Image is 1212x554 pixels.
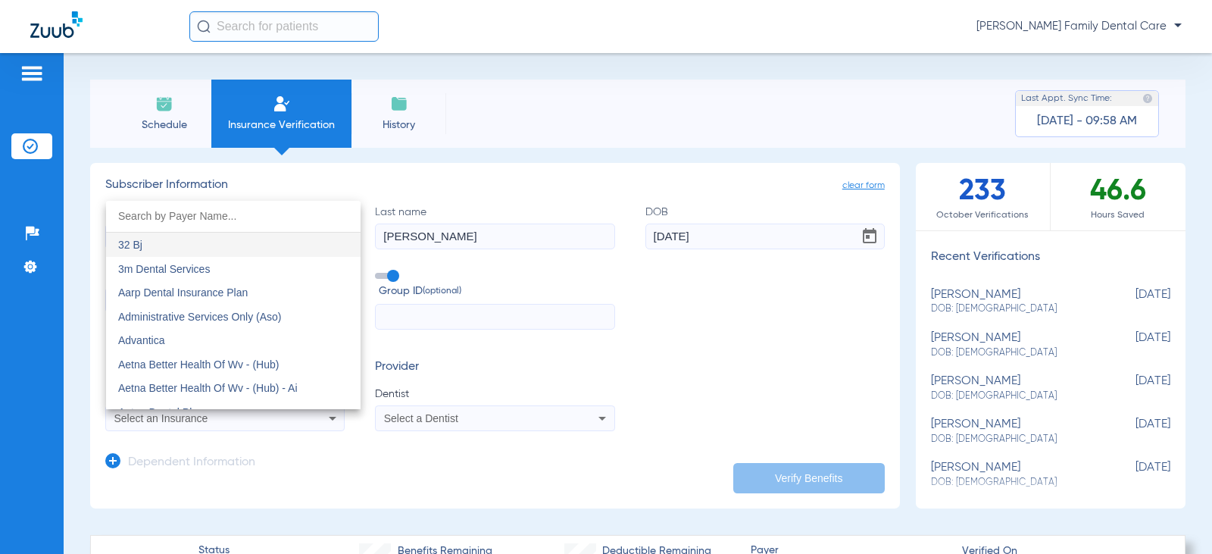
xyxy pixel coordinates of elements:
span: Aetna Dental Plans [118,406,209,418]
input: dropdown search [106,201,361,232]
span: Administrative Services Only (Aso) [118,311,282,323]
span: 32 Bj [118,239,142,251]
span: 3m Dental Services [118,263,210,275]
span: Aarp Dental Insurance Plan [118,286,248,299]
span: Aetna Better Health Of Wv - (Hub) [118,358,279,371]
span: Aetna Better Health Of Wv - (Hub) - Ai [118,382,298,394]
span: Advantica [118,334,164,346]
